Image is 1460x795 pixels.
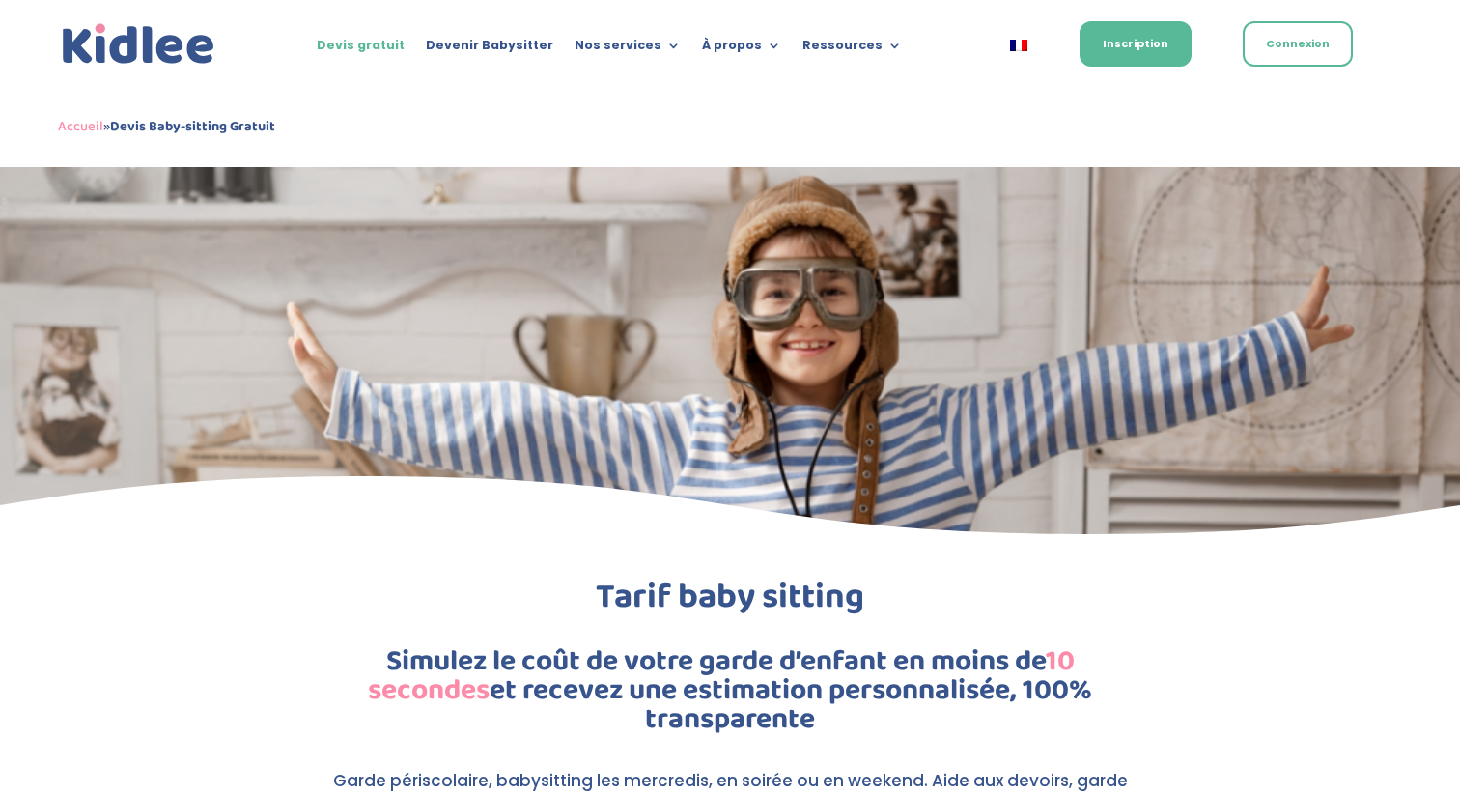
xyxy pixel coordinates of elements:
span: » [58,115,275,138]
strong: Devis Baby-sitting Gratuit [110,115,275,138]
a: Accueil [58,115,103,138]
a: Kidlee Logo [58,19,219,70]
a: Nos services [575,39,681,60]
a: Devenir Babysitter [426,39,553,60]
span: 10 secondes [368,639,1075,714]
img: logo_kidlee_bleu [58,19,219,70]
a: Connexion [1243,21,1353,67]
a: Inscription [1080,21,1192,67]
img: Français [1010,40,1027,51]
a: À propos [702,39,781,60]
h2: Simulez le coût de votre garde d’enfant en moins de et recevez une estimation personnalisée, 100%... [305,647,1155,744]
a: Devis gratuit [317,39,405,60]
h1: Tarif baby sitting [305,580,1155,624]
a: Ressources [802,39,902,60]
